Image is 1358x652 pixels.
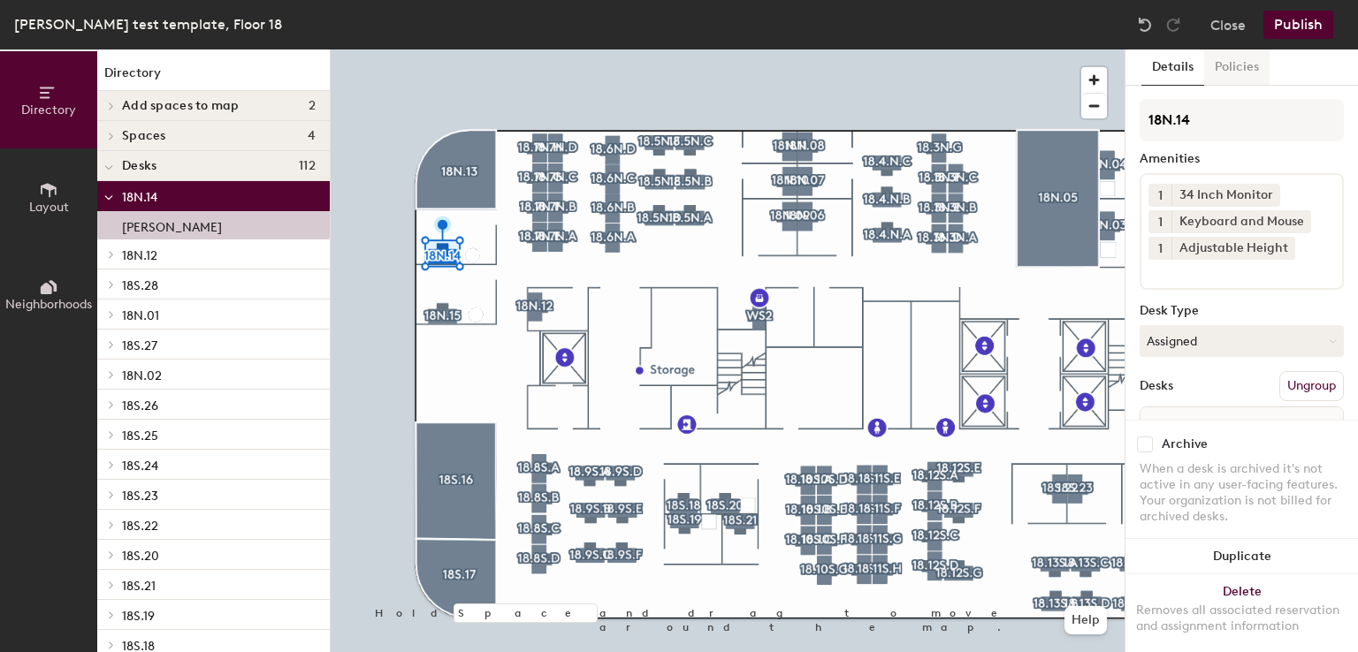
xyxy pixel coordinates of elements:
[1171,210,1311,233] div: Keyboard and Mouse
[97,64,330,91] h1: Directory
[122,129,166,143] span: Spaces
[1204,49,1270,86] button: Policies
[1158,213,1163,231] span: 1
[29,200,69,215] span: Layout
[21,102,76,118] span: Directory
[1171,184,1280,207] div: 34 Inch Monitor
[122,428,158,444] span: 18S.25
[1136,603,1347,634] div: Removes all associated reservation and assignment information
[1171,237,1295,260] div: Adjustable Height
[122,159,156,173] span: Desks
[1125,539,1358,574] button: Duplicate
[122,579,156,594] span: 18S.21
[122,459,158,474] span: 18S.24
[309,99,316,113] span: 2
[122,398,158,413] span: 18S.26
[122,549,159,564] span: 18S.20
[1140,461,1344,525] div: When a desk is archived it's not active in any user-facing features. Your organization is not bil...
[1144,409,1198,441] span: Name
[1136,16,1154,34] img: Undo
[122,489,158,504] span: 18S.23
[122,248,157,263] span: 18N.12
[1263,11,1333,39] button: Publish
[122,519,158,534] span: 18S.22
[122,190,157,205] span: 18N.14
[122,609,155,624] span: 18S.19
[1140,304,1344,318] div: Desk Type
[1064,606,1107,634] button: Help
[1158,239,1163,258] span: 1
[1158,186,1163,205] span: 1
[14,13,282,35] div: [PERSON_NAME] test template, Floor 18
[1140,152,1344,166] div: Amenities
[1279,371,1344,401] button: Ungroup
[1140,325,1344,357] button: Assigned
[122,308,159,323] span: 18N.01
[308,129,316,143] span: 4
[1148,210,1171,233] button: 1
[5,297,92,312] span: Neighborhoods
[1148,237,1171,260] button: 1
[299,159,316,173] span: 112
[1148,184,1171,207] button: 1
[1140,379,1173,393] div: Desks
[1164,16,1182,34] img: Redo
[122,215,222,235] p: [PERSON_NAME]
[1162,437,1208,451] div: Archive
[122,368,162,383] span: 18N.02
[1125,574,1358,652] button: DeleteRemoves all associated reservation and assignment information
[122,278,158,293] span: 18S.28
[1141,49,1204,86] button: Details
[122,99,240,113] span: Add spaces to map
[1210,11,1246,39] button: Close
[122,338,157,353] span: 18S.27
